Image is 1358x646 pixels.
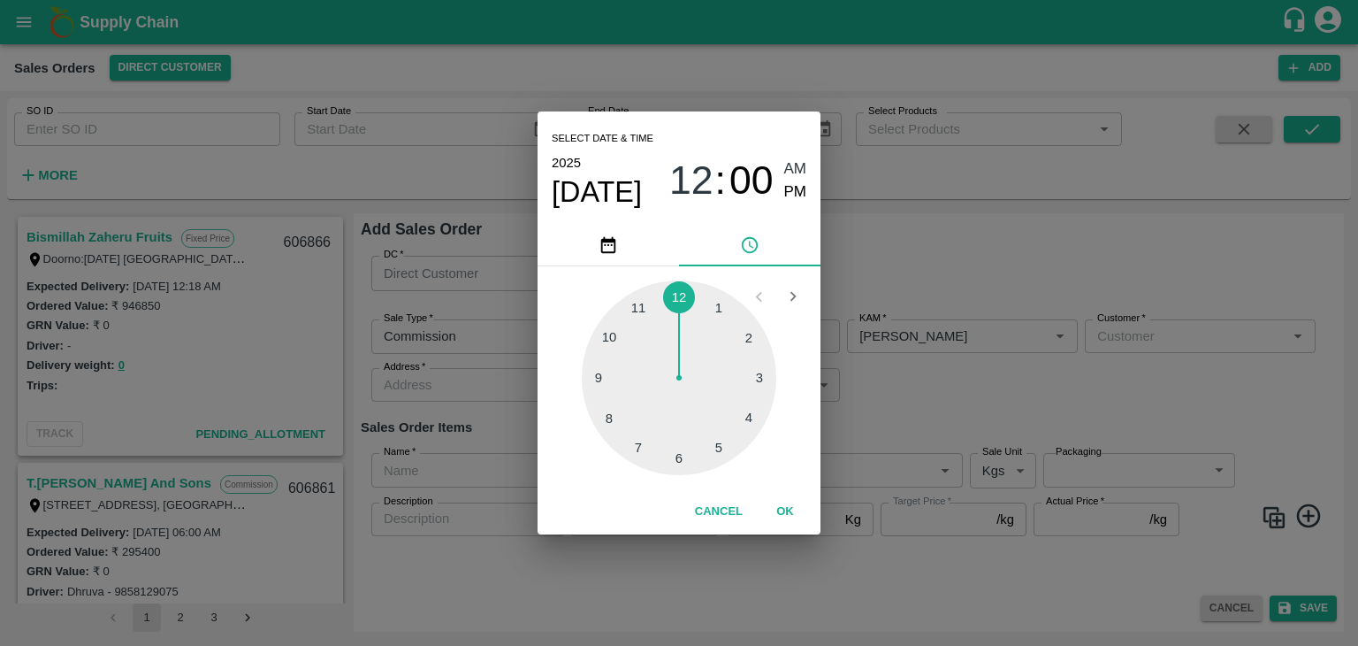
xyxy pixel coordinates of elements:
[552,151,581,174] button: 2025
[552,174,642,210] button: [DATE]
[784,181,807,204] button: PM
[679,224,820,266] button: pick time
[669,158,713,204] button: 12
[729,158,774,204] span: 00
[729,158,774,204] button: 00
[757,496,813,527] button: OK
[776,280,810,313] button: Open next view
[538,224,679,266] button: pick date
[715,158,726,204] span: :
[784,158,807,181] button: AM
[669,158,713,204] span: 12
[552,126,653,152] span: Select date & time
[688,496,750,527] button: Cancel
